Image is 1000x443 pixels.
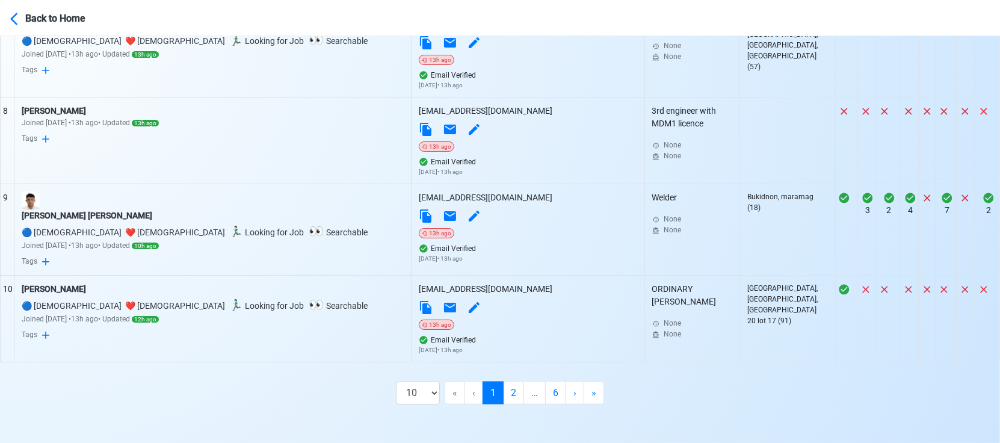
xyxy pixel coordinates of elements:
[227,36,304,46] span: Looking for Job
[591,387,596,398] span: »
[22,64,404,76] div: Tags
[419,156,637,167] div: Email Verified
[903,204,919,217] div: 4
[860,204,876,217] div: 3
[229,225,242,238] span: 🏃🏻‍♂️
[132,316,159,323] span: 12h ago
[747,18,819,72] div: P6 SITIO SOTE, [GEOGRAPHIC_DATA], [GEOGRAPHIC_DATA], [GEOGRAPHIC_DATA] (57)
[22,209,404,222] div: [PERSON_NAME] [PERSON_NAME]
[306,228,368,237] span: Searchable
[419,335,637,345] div: Email Verified
[419,228,454,238] div: 13h ago
[22,49,404,60] div: Joined [DATE] • 13h ago • Updated
[22,314,404,324] div: Joined [DATE] • 13h ago • Updated
[22,256,404,268] div: Tags
[419,70,637,81] div: Email Verified
[419,167,637,176] p: [DATE] • 13h ago
[419,283,637,296] div: [EMAIL_ADDRESS][DOMAIN_NAME]
[22,117,404,128] div: Joined [DATE] • 13h ago • Updated
[1,184,14,275] td: 9
[306,301,368,311] span: Searchable
[22,283,404,296] div: [PERSON_NAME]
[25,9,116,26] div: Back to Home
[309,224,324,238] span: 👀
[419,141,454,152] div: 13h ago
[483,382,504,404] span: 1
[229,299,242,311] span: 🏃🏻‍♂️
[664,51,724,62] div: None
[419,345,637,355] p: [DATE] • 13h ago
[503,382,524,404] a: 2
[664,329,724,339] div: None
[306,36,368,46] span: Searchable
[10,4,116,32] button: Back to Home
[132,243,159,249] span: 10h ago
[419,254,637,263] p: [DATE] • 13h ago
[229,34,242,46] span: 🏃🏻‍♂️
[664,318,724,329] div: None
[1,275,14,362] td: 10
[132,51,159,58] span: 13h ago
[309,33,324,47] span: 👀
[664,140,724,150] div: None
[747,283,819,326] div: [GEOGRAPHIC_DATA], [GEOGRAPHIC_DATA], [GEOGRAPHIC_DATA] 20 lot 17 (91)
[419,55,454,65] div: 13h ago
[22,228,370,237] span: gender
[22,36,370,46] span: gender
[664,150,724,161] div: None
[878,204,899,217] div: 2
[664,214,724,225] div: None
[664,40,724,51] div: None
[938,204,956,217] div: 7
[22,329,404,341] div: Tags
[22,240,404,251] div: Joined [DATE] • 13h ago • Updated
[1,10,14,97] td: 7
[309,297,324,312] span: 👀
[652,105,724,161] div: 3rd engineer with MDM1 licence
[419,320,454,330] div: 13h ago
[22,105,404,117] div: [PERSON_NAME]
[978,204,999,217] div: 2
[419,105,637,117] div: [EMAIL_ADDRESS][DOMAIN_NAME]
[227,228,304,237] span: Looking for Job
[747,191,819,213] div: Bukidnon, maramag (18)
[227,301,304,311] span: Looking for Job
[22,301,370,311] span: gender
[664,225,724,235] div: None
[419,243,637,254] div: Email Verified
[1,97,14,184] td: 8
[545,382,566,404] a: 6
[573,387,576,398] span: ›
[419,191,637,204] div: [EMAIL_ADDRESS][DOMAIN_NAME]
[22,133,404,145] div: Tags
[652,283,724,339] div: ORDINARY [PERSON_NAME]
[419,81,637,90] p: [DATE] • 13h ago
[652,191,724,235] div: Welder
[652,18,724,62] div: Deck Cadet
[132,120,159,126] span: 13h ago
